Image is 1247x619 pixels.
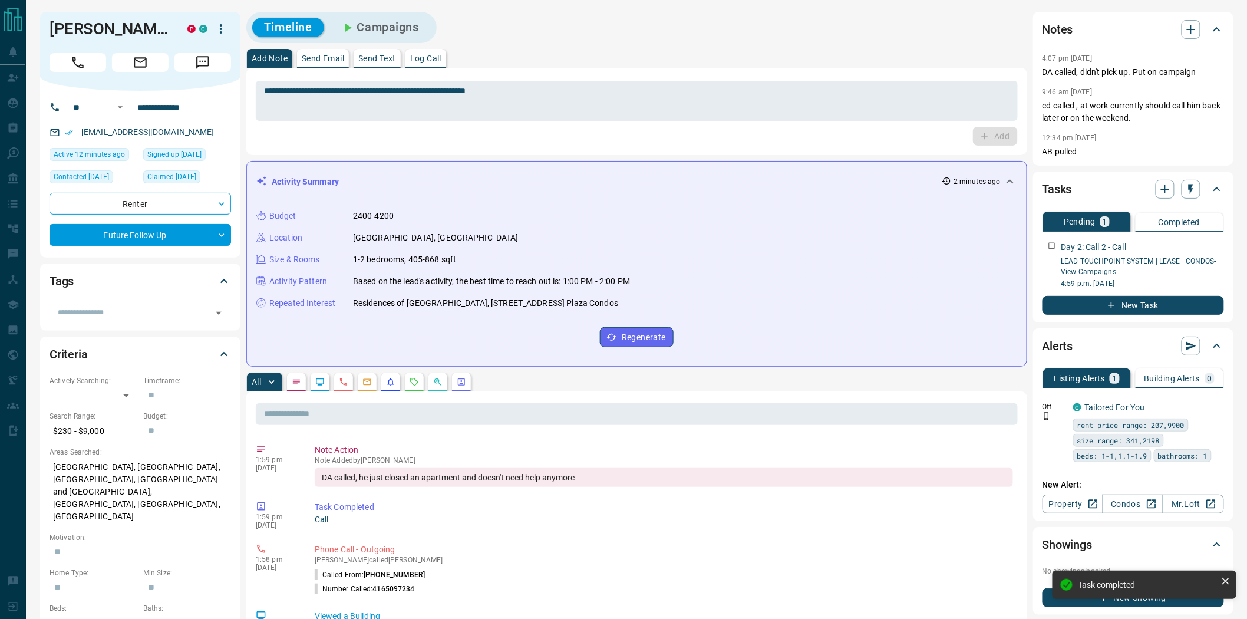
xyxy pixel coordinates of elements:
p: 1:58 pm [256,555,297,564]
button: Campaigns [329,18,431,37]
div: Wed Aug 13 2025 [50,170,137,187]
p: Areas Searched: [50,447,231,457]
p: New Alert: [1043,479,1224,491]
div: Tasks [1043,175,1224,203]
p: Call [315,513,1013,526]
svg: Opportunities [433,377,443,387]
svg: Push Notification Only [1043,412,1051,420]
div: Future Follow Up [50,224,231,246]
h2: Showings [1043,535,1093,554]
p: 0 [1208,374,1212,383]
p: $230 - $9,000 [50,422,137,441]
span: Contacted [DATE] [54,171,109,183]
p: 12:34 pm [DATE] [1043,134,1097,142]
p: 1 [1103,218,1107,226]
p: Completed [1159,218,1200,226]
p: 4:07 pm [DATE] [1043,54,1093,62]
svg: Agent Actions [457,377,466,387]
p: Home Type: [50,568,137,578]
p: Timeframe: [143,376,231,386]
p: Activity Pattern [269,275,327,288]
h2: Alerts [1043,337,1073,355]
h2: Notes [1043,20,1073,39]
div: Tags [50,267,231,295]
div: Notes [1043,15,1224,44]
p: 2400-4200 [353,210,394,222]
p: Beds: [50,603,137,614]
div: Showings [1043,531,1224,559]
p: Task Completed [315,501,1013,513]
p: [DATE] [256,564,297,572]
button: New Task [1043,296,1224,315]
p: Budget: [143,411,231,422]
svg: Email Verified [65,129,73,137]
p: Motivation: [50,532,231,543]
p: Add Note [252,54,288,62]
div: Alerts [1043,332,1224,360]
a: Condos [1103,495,1163,513]
svg: Calls [339,377,348,387]
p: Off [1043,401,1066,412]
p: Day 2: Call 2 - Call [1061,241,1127,253]
span: bathrooms: 1 [1158,450,1208,462]
p: Location [269,232,302,244]
div: property.ca [187,25,196,33]
svg: Lead Browsing Activity [315,377,325,387]
p: Budget [269,210,296,222]
p: Pending [1064,218,1096,226]
div: Fri Sep 13 2024 [143,148,231,164]
p: Size & Rooms [269,253,320,266]
p: Called From: [315,569,425,580]
svg: Listing Alerts [386,377,395,387]
p: [GEOGRAPHIC_DATA], [GEOGRAPHIC_DATA], [GEOGRAPHIC_DATA], [GEOGRAPHIC_DATA] and [GEOGRAPHIC_DATA],... [50,457,231,526]
p: Search Range: [50,411,137,422]
p: Note Action [315,444,1013,456]
p: 4:59 p.m. [DATE] [1061,278,1224,289]
p: Repeated Interest [269,297,335,309]
div: Task completed [1078,580,1216,590]
a: Mr.Loft [1163,495,1223,513]
p: Actively Searching: [50,376,137,386]
button: Timeline [252,18,324,37]
span: 4165097234 [373,585,415,593]
p: Activity Summary [272,176,339,188]
p: Send Text [358,54,396,62]
span: Email [112,53,169,72]
p: 1 [1112,374,1117,383]
a: [EMAIL_ADDRESS][DOMAIN_NAME] [81,127,215,137]
div: Fri Sep 13 2024 [143,170,231,187]
p: Number Called: [315,584,415,594]
button: Regenerate [600,327,674,347]
p: [PERSON_NAME] called [PERSON_NAME] [315,556,1013,564]
p: cd called , at work currently should call him back later or on the weekend. [1043,100,1224,124]
div: Fri Aug 15 2025 [50,148,137,164]
p: Residences of [GEOGRAPHIC_DATA], [STREET_ADDRESS] Plaza Condos [353,297,618,309]
div: Renter [50,193,231,215]
p: Building Alerts [1144,374,1200,383]
p: 9:46 am [DATE] [1043,88,1093,96]
p: Listing Alerts [1054,374,1106,383]
h2: Criteria [50,345,88,364]
div: Activity Summary2 minutes ago [256,171,1017,193]
svg: Requests [410,377,419,387]
button: Open [113,100,127,114]
p: Based on the lead's activity, the best time to reach out is: 1:00 PM - 2:00 PM [353,275,630,288]
button: Open [210,305,227,321]
svg: Emails [362,377,372,387]
span: rent price range: 207,9900 [1077,419,1185,431]
a: Tailored For You [1085,403,1145,412]
h2: Tasks [1043,180,1072,199]
p: AB pulled [1043,146,1224,158]
p: [DATE] [256,464,297,472]
span: [PHONE_NUMBER] [364,571,425,579]
span: Call [50,53,106,72]
p: No showings booked [1043,566,1224,577]
p: Baths: [143,603,231,614]
p: 2 minutes ago [954,176,1000,187]
p: Note Added by [PERSON_NAME] [315,456,1013,465]
div: Criteria [50,340,231,368]
p: Phone Call - Outgoing [315,544,1013,556]
h1: [PERSON_NAME] [50,19,170,38]
span: beds: 1-1,1.1-1.9 [1077,450,1147,462]
p: 1:59 pm [256,456,297,464]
